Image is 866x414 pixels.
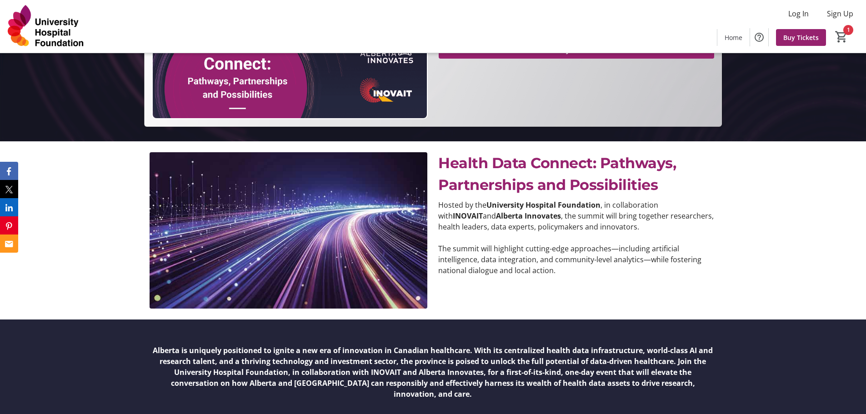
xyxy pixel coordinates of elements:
strong: University Hospital Foundation [486,200,601,210]
strong: Alberta is uniquely positioned to ignite a new era of innovation in Canadian healthcare. With its... [153,345,713,399]
span: Home [725,33,742,42]
img: University Hospital Foundation's Logo [5,4,86,49]
button: Buy Tickets [439,40,714,59]
button: Help [750,28,768,46]
a: Home [717,29,750,46]
span: Health Data Connect: Pathways, Partnerships and Possibilities [438,154,676,194]
button: Cart [833,29,850,45]
strong: INOVAIT [453,211,483,221]
span: Log In [788,8,809,19]
p: The summit will highlight cutting-edge approaches—including artificial intelligence, data integra... [438,243,716,276]
a: Buy Tickets [776,29,826,46]
strong: Alberta Innovates [496,211,561,221]
button: Sign Up [820,6,861,21]
p: Hosted by the , in collaboration with and , the summit will bring together researchers, health le... [438,200,716,232]
button: Log In [781,6,816,21]
span: Sign Up [827,8,853,19]
img: undefined [150,152,427,309]
span: Buy Tickets [783,33,819,42]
